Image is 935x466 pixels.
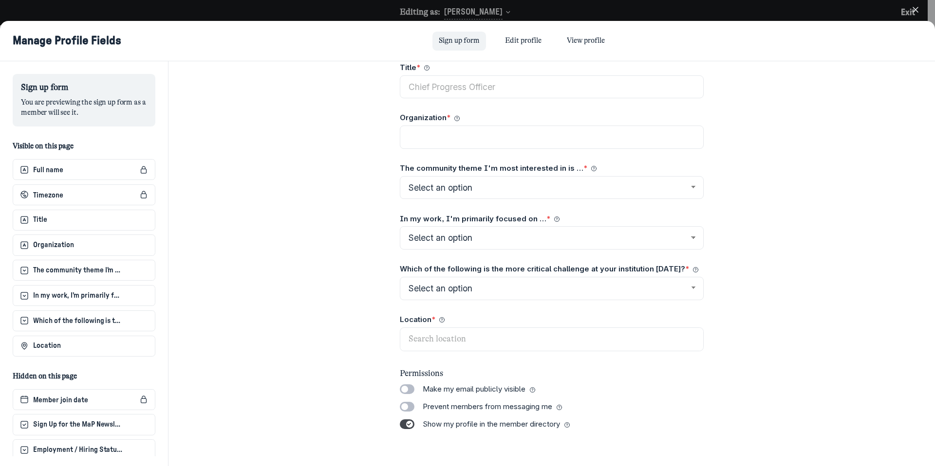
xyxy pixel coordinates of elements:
[400,368,704,379] span: Permissions
[33,240,74,251] span: Organization
[423,401,562,412] span: Prevent members from messaging me
[423,419,570,430] span: Show my profile in the member directory
[21,97,147,118] p: You are previewing the sign up form as a member will see it.
[567,36,605,46] span: View profile
[33,419,123,430] span: Sign Up for the MaP Newsletter
[400,112,460,124] span: Organization
[13,285,155,306] li: In my work, I'm primarily focused on …
[400,75,704,99] input: Chief Progress Officer
[33,290,123,301] span: In my work, I'm primarily focused on …
[139,191,149,198] svg: System Field
[139,395,149,403] svg: System Field
[13,336,155,357] li: Location
[33,215,47,225] span: Title
[139,166,149,174] svg: System Field
[13,184,155,205] li: Timezone
[400,214,560,225] span: In my work, I'm primarily focused on …
[21,82,147,93] span: Sign up form
[400,264,699,275] span: Which of the following is the more critical challenge at your institution [DATE]?
[400,314,445,325] span: Location
[400,328,703,351] input: Search location
[33,341,61,351] span: Location
[505,36,542,46] span: Edit profile
[13,142,74,150] span: Visible on this page
[13,389,155,410] li: Member join date
[13,210,155,231] li: Title
[423,384,535,395] span: Make my email publicly visible
[400,62,430,73] span: Title
[33,192,63,199] span: Timezone
[13,310,155,331] li: Which of the following is the more critical challenge at your institution [DATE]?
[13,260,155,281] li: The community theme I'm most interested in is …
[33,316,123,326] span: Which of the following is the more critical challenge at your institution [DATE]?
[13,234,155,255] li: Organization
[439,36,480,46] span: Sign up form
[33,265,123,276] span: The community theme I'm most interested in is …
[33,396,88,404] span: Member join date
[13,414,155,435] li: Sign Up for the MaP Newsletter
[13,34,121,48] h5: Manage Profile Fields
[13,159,155,180] li: Full name
[33,445,123,455] span: Employment / Hiring Status (Optional)
[33,166,63,174] span: Full name
[13,372,77,380] span: Hidden on this page
[13,439,155,460] li: Employment / Hiring Status (Optional)
[400,163,597,174] span: The community theme I'm most interested in is …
